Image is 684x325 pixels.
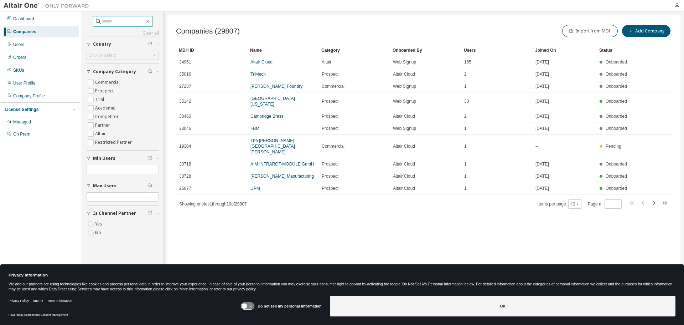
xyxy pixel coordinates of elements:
span: [DATE] [535,173,549,179]
a: Cambridge Brass [250,114,284,119]
a: [PERSON_NAME] Foundry [250,84,302,89]
span: [DATE] [535,98,549,104]
span: [DATE] [535,161,549,167]
span: [DATE] [535,83,549,89]
span: 1 [464,186,467,191]
span: 35016 [179,71,191,77]
button: Import from MDH [562,25,618,37]
span: Altair Cloud [393,113,415,119]
span: 19304 [179,143,191,149]
span: Pending [606,144,621,149]
div: On Prem [13,131,30,137]
label: Partner [95,121,112,130]
label: Restricted Partner [95,138,133,147]
span: 1 [464,143,467,149]
span: Prospect [322,186,338,191]
div: Click to select [88,52,116,58]
span: Onboarded [606,162,627,167]
span: Company Category [93,69,136,75]
label: Trial [95,95,105,104]
div: License Settings [5,107,38,112]
span: Prospect [322,126,338,131]
div: Orders [13,55,26,60]
a: [PERSON_NAME] Manufacturing [250,174,314,179]
span: [DATE] [535,59,549,65]
span: Altair [322,59,331,65]
label: Altair [95,130,107,138]
button: Min Users [87,151,159,166]
span: Prospect [322,161,338,167]
div: Status [599,45,629,56]
span: 2 [464,71,467,77]
div: Company Profile [13,93,45,99]
span: Prospect [322,173,338,179]
span: Showing entries 1 through 10 of 29807 [179,202,247,207]
div: Joined On [535,45,594,56]
span: Max Users [93,183,116,189]
span: -- [535,143,538,149]
span: Prospect [322,71,338,77]
span: Altair Cloud [393,173,415,179]
button: Country [87,36,159,52]
label: Yes [95,220,104,228]
div: Dashboard [13,16,34,22]
a: TriMech [250,72,266,77]
div: MDH ID [179,45,244,56]
span: 34961 [179,59,191,65]
a: Clear all [87,30,159,36]
span: 30460 [179,113,191,119]
button: Company Category [87,64,159,80]
a: The [PERSON_NAME][GEOGRAPHIC_DATA][PERSON_NAME] [250,138,295,154]
a: [GEOGRAPHIC_DATA][US_STATE] [250,96,295,107]
span: Altair Cloud [393,161,415,167]
span: Altair Cloud [393,143,415,149]
a: UPM [250,186,260,191]
span: 2 [464,113,467,119]
span: 30728 [179,173,191,179]
span: Commercial [322,83,344,89]
button: Is Channel Partner [87,205,159,221]
a: Altair Cloud [250,60,273,65]
span: Onboarded [606,114,627,119]
span: 30718 [179,161,191,167]
span: Clear filter [148,210,152,216]
span: Prospect [322,113,338,119]
span: 27287 [179,83,191,89]
span: Is Channel Partner [93,210,136,216]
span: [DATE] [535,126,549,131]
label: Commercial [95,78,121,87]
button: Max Users [87,178,159,194]
label: Prospect [95,87,115,95]
span: Prospect [322,98,338,104]
div: Managed [13,119,31,125]
div: Click to select [87,51,159,60]
span: Items per page [538,199,581,209]
span: 23046 [179,126,191,131]
div: Users [464,45,529,56]
span: Altair Cloud [393,71,415,77]
span: Onboarded [606,174,627,179]
span: Onboarded [606,99,627,104]
div: User Profile [13,80,36,86]
span: Onboarded [606,186,627,191]
a: AIM INFRAROT-MODULE GmbH [250,162,314,167]
span: Clear filter [148,69,152,75]
span: 30 [464,98,469,104]
span: 25077 [179,186,191,191]
span: Web Signup [393,126,416,131]
span: 1 [464,173,467,179]
span: Min Users [93,156,115,161]
span: [DATE] [535,186,549,191]
div: Users [13,42,24,47]
span: 1 [464,83,467,89]
span: Web Signup [393,59,416,65]
div: Category [321,45,387,56]
span: Companies (29807) [176,27,240,35]
div: Name [250,45,316,56]
span: Page n. [588,199,622,209]
label: Academic [95,104,116,112]
span: 1 [464,126,467,131]
span: Web Signup [393,98,416,104]
span: 165 [464,59,471,65]
span: Country [93,41,111,47]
